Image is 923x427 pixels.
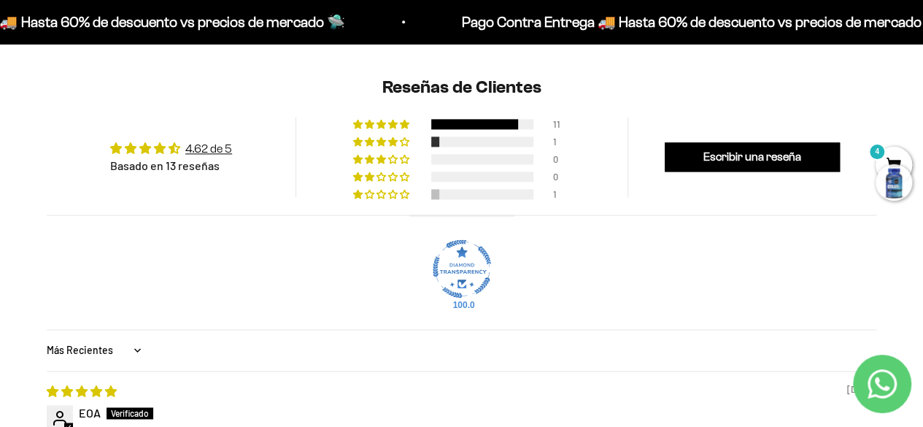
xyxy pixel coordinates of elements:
[433,239,491,298] a: Judge.me Diamond Transparent Shop medal 100.0
[353,136,412,147] div: 8% (1) reviews with 4 star rating
[110,140,232,157] div: Average rating is 4.62 stars
[433,239,491,301] div: Diamond Transparent Shop. Published 100% of verified reviews received in total
[433,239,491,298] img: Judge.me Diamond Transparent Shop medal
[553,189,571,199] div: 1
[9,10,490,34] p: Pago Contra Entrega 🚚 Hasta 60% de descuento vs precios de mercado 🛸
[79,406,101,420] span: EOA
[553,136,571,147] div: 1
[110,158,232,174] div: Basado en 13 reseñas
[868,143,886,161] mark: 4
[553,119,571,129] div: 11
[353,119,412,129] div: 85% (11) reviews with 5 star rating
[847,383,876,396] span: [DATE]
[185,142,232,155] a: 4.62 de 5
[665,142,840,172] a: Escribir una reseña
[47,75,876,100] h2: Reseñas de Clientes
[47,384,117,398] span: 5 star review
[47,336,145,365] select: Sort dropdown
[450,299,474,311] div: 100.0
[876,158,912,174] a: 4
[353,189,412,199] div: 8% (1) reviews with 1 star rating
